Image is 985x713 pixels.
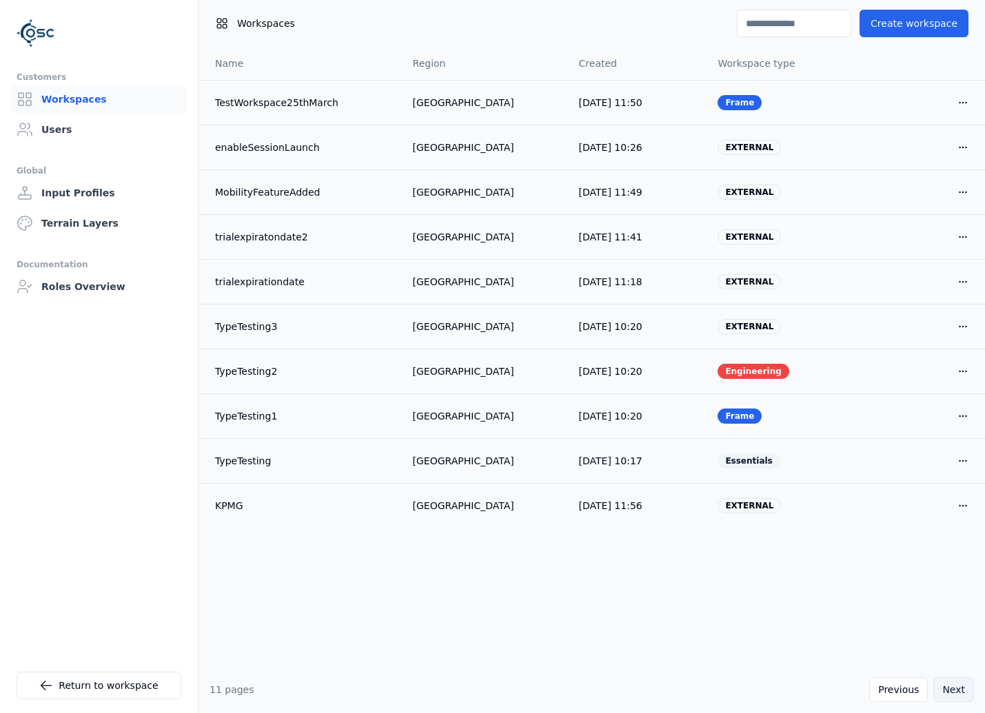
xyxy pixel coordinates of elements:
th: Name [199,47,402,80]
div: [GEOGRAPHIC_DATA] [413,364,557,378]
div: Essentials [718,453,780,468]
a: Return to workspace [17,672,181,699]
span: Workspaces [237,17,295,30]
a: TestWorkspace25thMarch [215,96,391,110]
div: EXTERNAL [718,319,781,334]
a: trialexpiratondate2 [215,230,391,244]
div: [DATE] 10:20 [579,320,696,333]
div: EXTERNAL [718,229,781,245]
div: EXTERNAL [718,185,781,200]
div: [DATE] 11:41 [579,230,696,244]
div: [DATE] 11:56 [579,499,696,513]
div: [DATE] 10:20 [579,364,696,378]
div: EXTERNAL [718,140,781,155]
a: Users [11,116,187,143]
div: [GEOGRAPHIC_DATA] [413,499,557,513]
a: enableSessionLaunch [215,141,391,154]
div: Frame [718,95,762,110]
div: [GEOGRAPHIC_DATA] [413,185,557,199]
a: Input Profiles [11,179,187,207]
div: Engineering [718,364,789,379]
a: MobilityFeatureAdded [215,185,391,199]
button: Create workspace [860,10,968,37]
div: [GEOGRAPHIC_DATA] [413,96,557,110]
div: [DATE] 10:26 [579,141,696,154]
a: TypeTesting2 [215,364,391,378]
a: trialexpirationdate [215,275,391,289]
a: TypeTesting3 [215,320,391,333]
div: [GEOGRAPHIC_DATA] [413,320,557,333]
div: EXTERNAL [718,274,781,289]
div: Global [17,163,181,179]
th: Region [402,47,568,80]
div: Documentation [17,256,181,273]
div: EXTERNAL [718,498,781,513]
a: KPMG [215,499,391,513]
div: [GEOGRAPHIC_DATA] [413,141,557,154]
div: Frame [718,409,762,424]
a: TypeTesting1 [215,409,391,423]
th: Workspace type [707,47,846,80]
div: [GEOGRAPHIC_DATA] [413,230,557,244]
div: [DATE] 11:49 [579,185,696,199]
button: Next [933,677,974,702]
div: [DATE] 11:18 [579,275,696,289]
button: Previous [869,677,928,702]
div: [GEOGRAPHIC_DATA] [413,275,557,289]
div: [DATE] 10:20 [579,409,696,423]
a: Terrain Layers [11,209,187,237]
div: [GEOGRAPHIC_DATA] [413,409,557,423]
th: Created [568,47,707,80]
div: [GEOGRAPHIC_DATA] [413,454,557,468]
div: [DATE] 11:50 [579,96,696,110]
a: Workspaces [11,85,187,113]
a: Roles Overview [11,273,187,300]
div: [DATE] 10:17 [579,454,696,468]
div: Customers [17,69,181,85]
span: 11 pages [210,684,254,695]
img: Logo [17,14,55,52]
a: TypeTesting [215,454,391,468]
